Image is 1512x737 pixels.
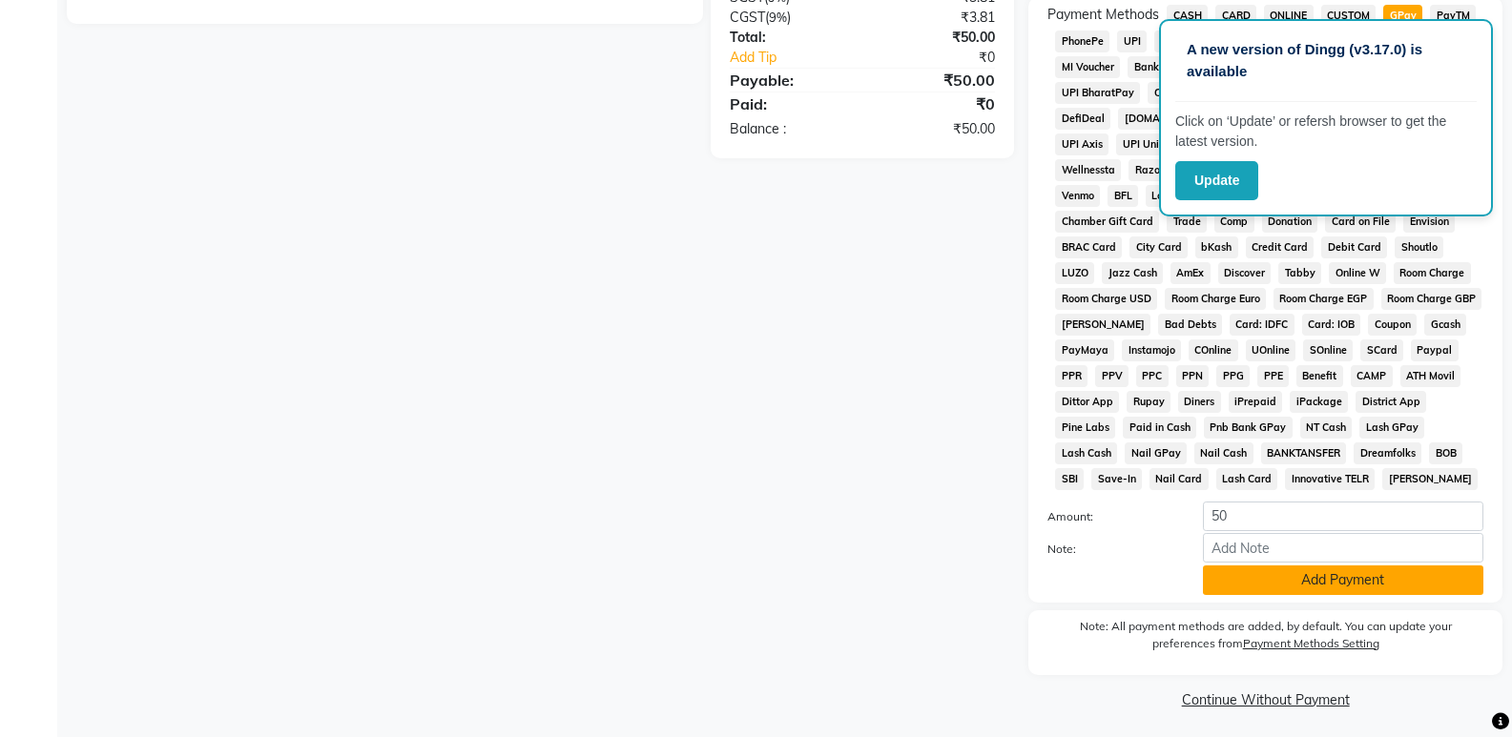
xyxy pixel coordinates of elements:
[887,48,1009,68] div: ₹0
[715,92,862,115] div: Paid:
[1395,236,1443,258] span: Shoutlo
[1047,618,1483,660] label: Note: All payment methods are added, by default. You can update your preferences from
[1429,442,1462,464] span: BOB
[1150,468,1209,490] span: Nail Card
[1246,236,1315,258] span: Credit Card
[1216,468,1278,490] span: Lash Card
[1032,690,1499,710] a: Continue Without Payment
[1243,635,1379,652] label: Payment Methods Setting
[1055,442,1117,464] span: Lash Cash
[1127,391,1170,413] span: Rupay
[1329,262,1386,284] span: Online W
[1187,39,1465,82] p: A new version of Dingg (v3.17.0) is available
[1230,314,1295,336] span: Card: IDFC
[1359,417,1424,439] span: Lash GPay
[1216,365,1250,387] span: PPG
[1091,468,1142,490] span: Save-In
[1218,262,1272,284] span: Discover
[1055,314,1150,336] span: [PERSON_NAME]
[715,8,862,28] div: ( )
[769,10,787,25] span: 9%
[1167,5,1208,27] span: CASH
[1203,565,1483,595] button: Add Payment
[1215,5,1256,27] span: CARD
[1165,288,1266,310] span: Room Charge Euro
[730,9,765,26] span: CGST
[1170,262,1211,284] span: AmEx
[1125,442,1187,464] span: Nail GPay
[1300,417,1353,439] span: NT Cash
[862,28,1009,48] div: ₹50.00
[1351,365,1393,387] span: CAMP
[1403,211,1455,233] span: Envision
[1204,417,1293,439] span: Pnb Bank GPay
[1102,262,1163,284] span: Jazz Cash
[1203,502,1483,531] input: Amount
[715,69,862,92] div: Payable:
[1047,5,1159,25] span: Payment Methods
[1158,314,1222,336] span: Bad Debts
[862,92,1009,115] div: ₹0
[1356,391,1426,413] span: District App
[1229,391,1283,413] span: iPrepaid
[1261,442,1347,464] span: BANKTANSFER
[1055,211,1159,233] span: Chamber Gift Card
[1055,56,1120,78] span: MI Voucher
[1178,391,1221,413] span: Diners
[1194,442,1253,464] span: Nail Cash
[1108,185,1138,207] span: BFL
[1055,288,1157,310] span: Room Charge USD
[1055,108,1110,130] span: DefiDeal
[1136,365,1169,387] span: PPC
[1055,365,1087,387] span: PPR
[1214,211,1254,233] span: Comp
[1381,288,1482,310] span: Room Charge GBP
[1055,185,1100,207] span: Venmo
[715,48,887,68] a: Add Tip
[1128,56,1165,78] span: Bank
[1118,108,1214,130] span: [DOMAIN_NAME]
[1195,236,1238,258] span: bKash
[1122,339,1181,361] span: Instamojo
[1055,133,1108,155] span: UPI Axis
[1129,236,1188,258] span: City Card
[1262,211,1318,233] span: Donation
[1383,5,1422,27] span: GPay
[1321,5,1377,27] span: CUSTOM
[1360,339,1403,361] span: SCard
[1321,236,1387,258] span: Debit Card
[1394,262,1471,284] span: Room Charge
[1033,541,1188,558] label: Note:
[1246,339,1296,361] span: UOnline
[1354,442,1421,464] span: Dreamfolks
[1095,365,1129,387] span: PPV
[1033,508,1188,525] label: Amount:
[1167,211,1207,233] span: Trade
[1154,31,1209,52] span: NearBuy
[1296,365,1343,387] span: Benefit
[715,28,862,48] div: Total:
[1303,339,1353,361] span: SOnline
[1176,365,1210,387] span: PPN
[862,8,1009,28] div: ₹3.81
[1123,417,1196,439] span: Paid in Cash
[1148,82,1218,104] span: Other Cards
[1129,159,1189,181] span: Razorpay
[1117,31,1147,52] span: UPI
[1055,159,1121,181] span: Wellnessta
[715,119,862,139] div: Balance :
[1189,339,1238,361] span: COnline
[1257,365,1289,387] span: PPE
[1055,391,1119,413] span: Dittor App
[1055,82,1140,104] span: UPI BharatPay
[1055,31,1109,52] span: PhonePe
[862,69,1009,92] div: ₹50.00
[1411,339,1459,361] span: Paypal
[1264,5,1314,27] span: ONLINE
[1290,391,1348,413] span: iPackage
[1368,314,1417,336] span: Coupon
[862,119,1009,139] div: ₹50.00
[1146,185,1200,207] span: LoanTap
[1430,5,1476,27] span: PayTM
[1116,133,1176,155] span: UPI Union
